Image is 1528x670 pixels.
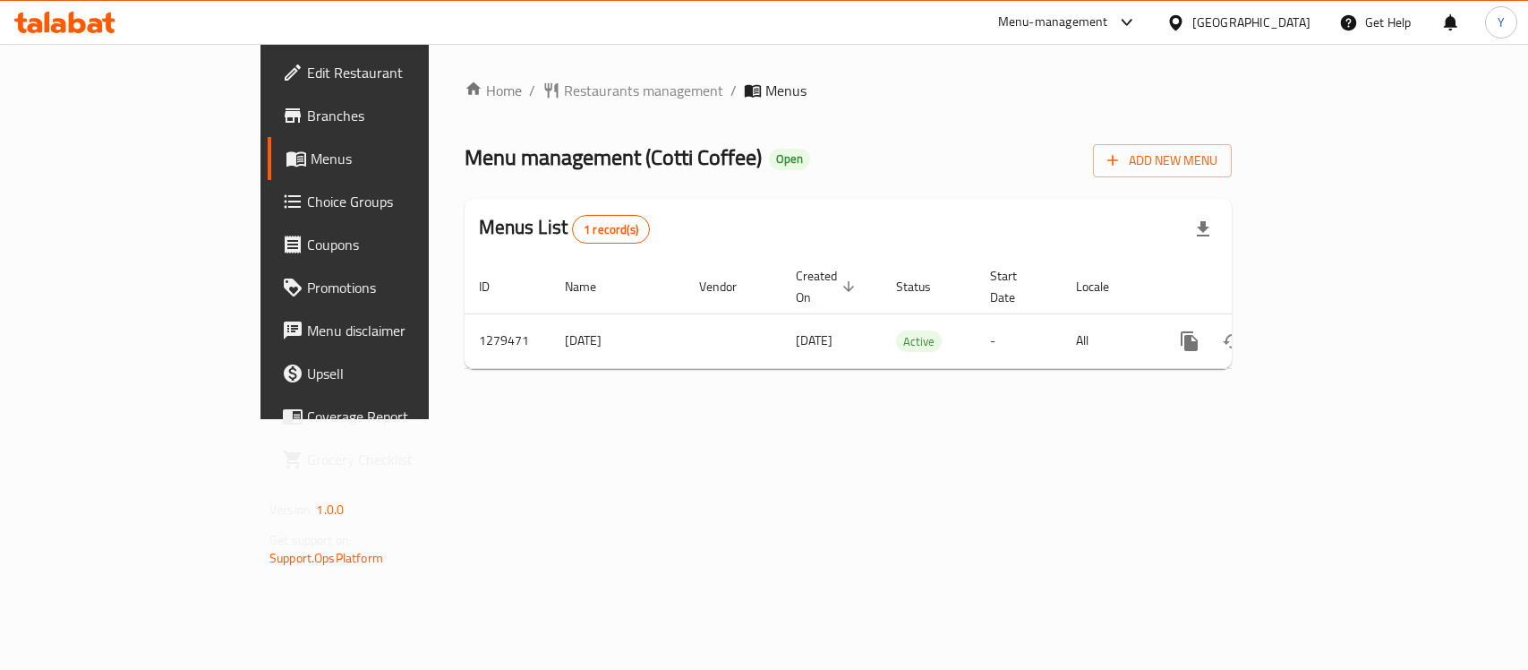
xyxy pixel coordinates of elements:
[1107,150,1217,172] span: Add New Menu
[976,314,1062,368] td: -
[769,149,810,170] div: Open
[268,94,516,137] a: Branches
[998,12,1108,33] div: Menu-management
[565,276,619,297] span: Name
[896,331,942,352] span: Active
[465,80,1232,101] nav: breadcrumb
[551,314,685,368] td: [DATE]
[268,266,516,309] a: Promotions
[479,276,513,297] span: ID
[1076,276,1132,297] span: Locale
[769,151,810,167] span: Open
[765,80,807,101] span: Menus
[896,276,954,297] span: Status
[268,51,516,94] a: Edit Restaurant
[268,309,516,352] a: Menu disclaimer
[1192,13,1310,32] div: [GEOGRAPHIC_DATA]
[269,546,383,570] a: Support.OpsPlatform
[268,438,516,481] a: Grocery Checklist
[1093,144,1232,177] button: Add New Menu
[268,352,516,395] a: Upsell
[529,80,535,101] li: /
[542,80,723,101] a: Restaurants management
[316,498,344,521] span: 1.0.0
[307,62,501,83] span: Edit Restaurant
[307,449,501,470] span: Grocery Checklist
[465,260,1354,369] table: enhanced table
[730,80,737,101] li: /
[268,180,516,223] a: Choice Groups
[1498,13,1505,32] span: Y
[1154,260,1354,314] th: Actions
[307,363,501,384] span: Upsell
[268,137,516,180] a: Menus
[1182,208,1225,251] div: Export file
[699,276,760,297] span: Vendor
[307,234,501,255] span: Coupons
[307,406,501,427] span: Coverage Report
[268,395,516,438] a: Coverage Report
[311,148,501,169] span: Menus
[307,191,501,212] span: Choice Groups
[573,221,649,238] span: 1 record(s)
[564,80,723,101] span: Restaurants management
[307,320,501,341] span: Menu disclaimer
[990,265,1040,308] span: Start Date
[796,329,832,352] span: [DATE]
[896,331,942,352] div: Active
[1062,314,1154,368] td: All
[572,215,650,244] div: Total records count
[796,265,860,308] span: Created On
[479,214,650,244] h2: Menus List
[307,277,501,298] span: Promotions
[307,105,501,126] span: Branches
[269,528,352,552] span: Get support on:
[268,223,516,266] a: Coupons
[1168,320,1211,363] button: more
[465,137,762,177] span: Menu management ( Cotti Coffee )
[1211,320,1254,363] button: Change Status
[269,498,313,521] span: Version:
